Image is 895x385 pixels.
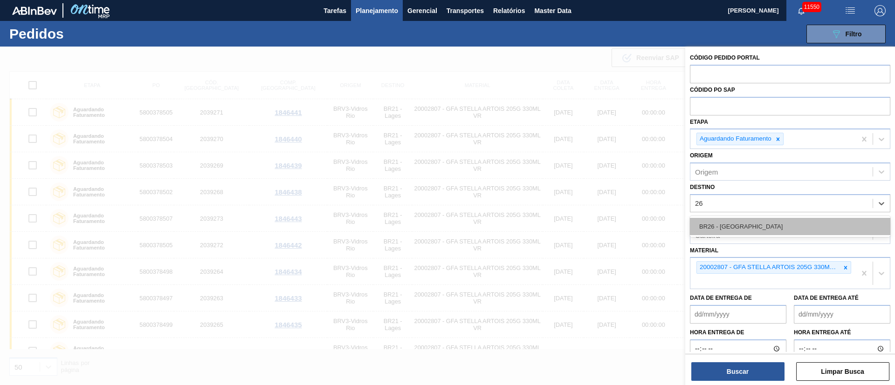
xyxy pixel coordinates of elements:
img: userActions [845,5,856,16]
button: Notificações [786,4,816,17]
input: dd/mm/yyyy [690,305,786,324]
span: 11550 [802,2,821,12]
label: Data de Entrega até [794,295,859,301]
button: Filtro [806,25,886,43]
div: Origem [695,168,718,176]
div: Aguardando Faturamento [697,133,773,145]
span: Tarefas [324,5,346,16]
img: Logout [874,5,886,16]
span: Transportes [447,5,484,16]
span: Filtro [846,30,862,38]
span: Relatórios [493,5,525,16]
label: Carteira [690,216,719,222]
label: Código Pedido Portal [690,54,760,61]
span: Gerencial [407,5,437,16]
label: Hora entrega até [794,326,890,339]
div: BR26 - [GEOGRAPHIC_DATA] [690,218,890,235]
img: TNhmsLtSVTkK8tSr43FrP2fwEKptu5GPRR3wAAAABJRU5ErkJggg== [12,7,57,15]
h1: Pedidos [9,28,149,39]
label: Destino [690,184,715,190]
span: Planejamento [356,5,398,16]
label: Material [690,247,718,254]
div: 20002807 - GFA STELLA ARTOIS 205G 330ML VR [697,262,840,273]
label: Data de Entrega de [690,295,752,301]
label: Códido PO SAP [690,87,735,93]
input: dd/mm/yyyy [794,305,890,324]
span: Master Data [534,5,571,16]
label: Hora entrega de [690,326,786,339]
label: Origem [690,152,713,159]
label: Etapa [690,119,708,125]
